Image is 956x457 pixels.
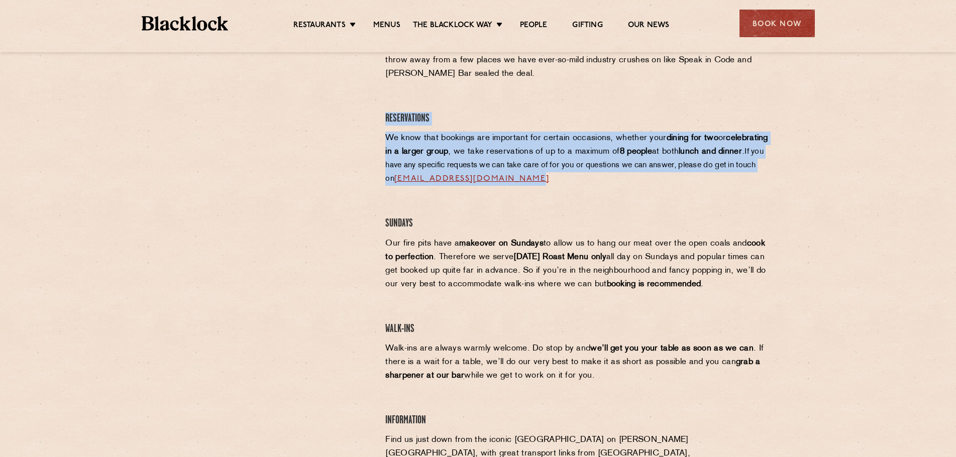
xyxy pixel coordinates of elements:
span: If you have any specific requests we can take care of for you or questions we can answer, please ... [385,148,764,183]
strong: dining for two [667,134,718,142]
a: Restaurants [293,21,346,32]
strong: we’ll get you your table as soon as we can [590,345,754,353]
h4: Reservations [385,112,771,126]
a: Menus [373,21,400,32]
img: BL_Textured_Logo-footer-cropped.svg [142,16,229,31]
a: [EMAIL_ADDRESS][DOMAIN_NAME] [394,175,549,183]
h4: Walk-Ins [385,322,771,336]
a: The Blacklock Way [413,21,492,32]
a: People [520,21,547,32]
p: Walk-ins are always warmly welcome. Do stop by and . If there is a wait for a table, we’ll do our... [385,342,771,383]
p: Our fire pits have a to allow us to hang our meat over the open coals and . Therefore we serve al... [385,237,771,291]
strong: [DATE] Roast Menu only [513,253,606,261]
strong: makeover on Sundays [459,240,544,248]
div: Book Now [739,10,815,37]
strong: 8 people [620,148,652,156]
p: We know that bookings are important for certain occasions, whether your or , we take reservations... [385,132,771,186]
h4: Information [385,414,771,427]
strong: booking is recommended [607,280,701,288]
strong: lunch and dinner [679,148,742,156]
strong: grab a sharpener at our bar [385,358,760,380]
a: Our News [628,21,670,32]
a: Gifting [572,21,602,32]
strong: cook to perfection [385,240,765,261]
h4: Sundays [385,217,771,231]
